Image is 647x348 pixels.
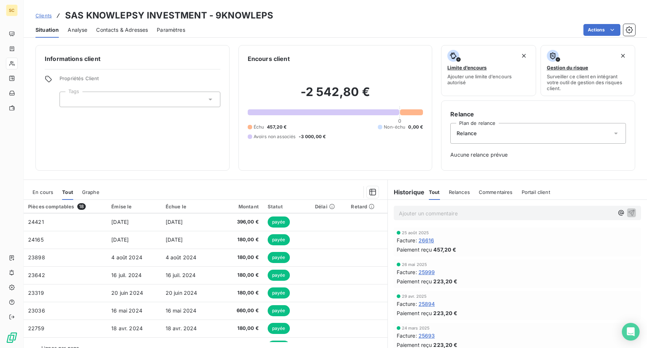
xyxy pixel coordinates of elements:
h3: SAS KNOWLEPSY INVESTMENT - 9KNOWLEPS [65,9,273,22]
button: Gestion du risqueSurveiller ce client en intégrant votre outil de gestion des risques client. [541,45,635,96]
div: Retard [351,204,383,209]
div: Pièces comptables [28,203,102,210]
span: En cours [33,189,53,195]
span: Situation [35,26,59,34]
span: Relances [449,189,470,195]
span: 22759 [28,325,44,331]
span: 4 août 2024 [111,254,142,260]
div: Délai [315,204,342,209]
span: 457,20 € [267,124,287,130]
span: 16 mai 2024 [166,307,197,314]
span: Relance [457,130,477,137]
span: 26616 [419,236,434,244]
span: Paiement reçu [397,309,432,317]
span: Facture : [397,300,417,308]
span: Contacts & Adresses [96,26,148,34]
span: 180,00 € [220,254,259,261]
span: payée [268,287,290,298]
span: 223,20 € [433,309,457,317]
h6: Encours client [248,54,290,63]
span: 23642 [28,272,45,278]
span: 16 juil. 2024 [166,272,196,278]
span: 18 avr. 2024 [111,325,143,331]
span: Clients [35,13,52,18]
span: payée [268,234,290,245]
span: [DATE] [111,219,129,225]
span: 25894 [419,300,435,308]
span: 23319 [28,290,44,296]
button: Limite d’encoursAjouter une limite d’encours autorisé [441,45,536,96]
div: Statut [268,204,306,209]
span: Ajouter une limite d’encours autorisé [447,74,529,85]
span: 24165 [28,236,44,243]
span: 25 août 2025 [402,231,429,235]
span: 180,00 € [220,236,259,243]
span: Tout [429,189,440,195]
span: Portail client [522,189,550,195]
span: 180,00 € [220,272,259,279]
span: payée [268,305,290,316]
span: 180,00 € [220,325,259,332]
h2: -2 542,80 € [248,85,423,107]
span: 16 juil. 2024 [111,272,142,278]
span: payée [268,216,290,228]
img: Logo LeanPay [6,332,18,344]
span: [DATE] [111,236,129,243]
span: 23898 [28,254,45,260]
span: payée [268,270,290,281]
span: 660,00 € [220,307,259,314]
span: 24421 [28,219,44,225]
span: Graphe [82,189,99,195]
span: payée [268,252,290,263]
span: Facture : [397,268,417,276]
span: 26 mai 2025 [402,262,427,267]
span: Tout [62,189,73,195]
span: Commentaires [479,189,513,195]
button: Actions [583,24,620,36]
span: 25999 [419,268,435,276]
span: Échu [254,124,264,130]
span: 457,20 € [433,246,456,253]
span: Paiement reçu [397,277,432,285]
span: [DATE] [166,236,183,243]
span: 4 août 2024 [166,254,197,260]
span: 24 mars 2025 [402,326,430,330]
span: Aucune relance prévue [450,151,626,158]
span: Analyse [68,26,87,34]
span: 23036 [28,307,45,314]
span: 180,00 € [220,289,259,297]
span: [DATE] [166,219,183,225]
span: 18 avr. 2024 [166,325,197,331]
div: Montant [220,204,259,209]
span: Limite d’encours [447,65,487,71]
span: 18 [77,203,86,210]
span: 0 [398,118,401,124]
span: -3 000,00 € [299,133,326,140]
div: Émise le [111,204,156,209]
span: Surveiller ce client en intégrant votre outil de gestion des risques client. [547,74,629,91]
input: Ajouter une valeur [66,96,72,103]
span: 25693 [419,332,435,340]
span: Gestion du risque [547,65,588,71]
span: 29 avr. 2025 [402,294,427,298]
span: Propriétés Client [60,75,220,86]
div: Open Intercom Messenger [622,323,640,341]
div: SC [6,4,18,16]
span: Paramètres [157,26,185,34]
span: payée [268,323,290,334]
span: 20 juin 2024 [166,290,197,296]
span: Avoirs non associés [254,133,296,140]
span: Facture : [397,332,417,340]
span: 0,00 € [408,124,423,130]
span: Facture : [397,236,417,244]
span: 396,00 € [220,218,259,226]
span: 223,20 € [433,277,457,285]
h6: Historique [388,188,425,197]
span: 16 mai 2024 [111,307,142,314]
span: Paiement reçu [397,246,432,253]
div: Échue le [166,204,211,209]
h6: Relance [450,110,626,119]
a: Clients [35,12,52,19]
span: 20 juin 2024 [111,290,143,296]
span: Non-échu [384,124,405,130]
